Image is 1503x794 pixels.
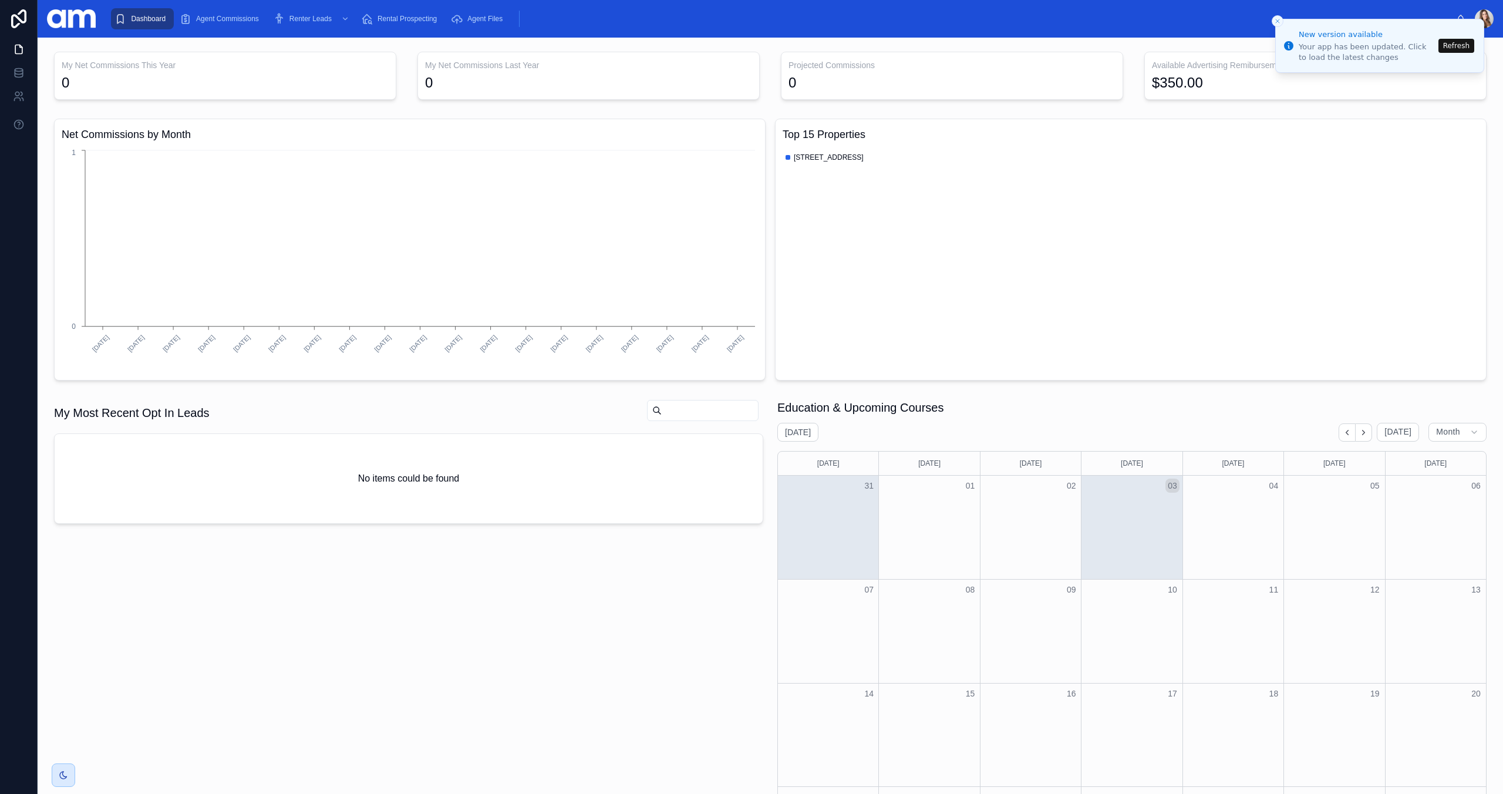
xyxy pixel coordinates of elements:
div: $350.00 [1152,73,1203,92]
button: 13 [1469,583,1483,597]
div: chart [62,147,758,373]
button: 10 [1165,583,1180,597]
text: [DATE] [91,334,110,353]
text: [DATE] [585,334,604,353]
button: Back [1339,423,1356,442]
img: App logo [47,9,96,28]
button: Close toast [1272,15,1283,27]
button: 19 [1368,687,1382,701]
div: chart [783,147,1479,373]
a: Rental Prospecting [358,8,445,29]
a: Agent Files [447,8,511,29]
span: Rental Prospecting [378,14,437,23]
button: 04 [1266,479,1280,493]
div: Your app has been updated. Click to load the latest changes [1299,42,1435,63]
button: 17 [1165,687,1180,701]
text: [DATE] [161,334,181,353]
tspan: 1 [72,149,76,157]
text: [DATE] [690,334,710,353]
text: [DATE] [655,334,675,353]
span: Agent Files [467,14,503,23]
h3: Available Advertising Remibursement [1152,59,1479,71]
h1: Education & Upcoming Courses [777,399,943,416]
h2: No items could be found [358,472,460,486]
tspan: 0 [72,322,76,331]
button: 16 [1064,687,1079,701]
button: 08 [963,583,978,597]
a: Dashboard [111,8,174,29]
span: Dashboard [131,14,166,23]
div: [DATE] [780,452,877,475]
span: Agent Commissions [196,14,259,23]
button: 01 [963,479,978,493]
text: [DATE] [620,334,639,353]
button: 14 [862,687,876,701]
button: 31 [862,479,876,493]
h3: Top 15 Properties [783,126,1479,143]
div: [DATE] [982,452,1079,475]
div: [DATE] [1387,452,1484,475]
text: [DATE] [302,334,322,353]
button: 11 [1266,583,1280,597]
a: Renter Leads [269,8,355,29]
a: Agent Commissions [176,8,267,29]
div: [DATE] [1185,452,1282,475]
div: scrollable content [105,6,1456,32]
text: [DATE] [478,334,498,353]
text: [DATE] [726,334,745,353]
button: 06 [1469,479,1483,493]
h3: My Net Commissions This Year [62,59,389,71]
button: 18 [1266,687,1280,701]
text: [DATE] [267,334,287,353]
text: [DATE] [443,334,463,353]
text: [DATE] [197,334,216,353]
h2: [DATE] [785,426,811,438]
text: [DATE] [408,334,427,353]
button: Refresh [1438,39,1474,53]
text: [DATE] [232,334,251,353]
button: 12 [1368,583,1382,597]
text: [DATE] [338,334,357,353]
button: 02 [1064,479,1079,493]
div: New version available [1299,29,1435,41]
div: [DATE] [1083,452,1180,475]
button: 07 [862,583,876,597]
text: [DATE] [514,334,533,353]
span: [STREET_ADDRESS] [794,153,864,162]
text: [DATE] [126,334,146,353]
div: [DATE] [881,452,978,475]
button: 05 [1368,479,1382,493]
div: [DATE] [1286,452,1383,475]
div: 0 [788,73,796,92]
div: 0 [62,73,69,92]
h1: My Most Recent Opt In Leads [54,405,210,421]
span: [DATE] [1384,427,1411,438]
h3: My Net Commissions Last Year [425,59,752,71]
button: 15 [963,687,978,701]
button: 20 [1469,687,1483,701]
span: Month [1436,427,1460,438]
button: 09 [1064,583,1079,597]
button: Next [1356,423,1372,442]
div: 0 [425,73,433,92]
span: Renter Leads [289,14,332,23]
button: Month [1428,423,1487,442]
text: [DATE] [549,334,568,353]
h3: Projected Commissions [788,59,1116,71]
button: 03 [1165,479,1180,493]
button: [DATE] [1377,423,1419,442]
text: [DATE] [373,334,392,353]
h3: Net Commissions by Month [62,126,758,143]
